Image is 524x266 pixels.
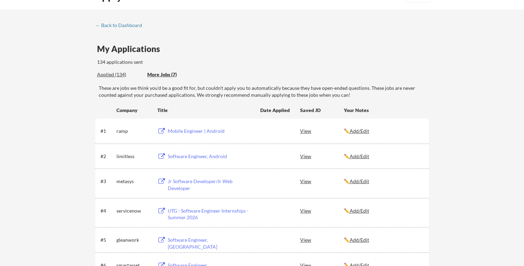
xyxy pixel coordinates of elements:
[344,207,423,214] div: ✏️
[168,178,254,191] div: Jr Software Developer/Jr Web Developer
[168,153,254,160] div: Software Engineer, Android
[147,71,198,78] div: More Jobs (7)
[116,153,151,160] div: limitless
[344,128,423,135] div: ✏️
[97,71,142,78] div: Applied (134)
[168,207,254,221] div: UTG - Software Engineer Internships - Summer 2026
[97,71,142,78] div: These are all the jobs you've been applied to so far.
[344,153,423,160] div: ✏️
[116,237,151,243] div: gleanwork
[116,107,151,114] div: Company
[116,128,151,135] div: ramp
[300,125,344,137] div: View
[300,204,344,217] div: View
[147,71,198,78] div: These are job applications we think you'd be a good fit for, but couldn't apply you to automatica...
[157,107,254,114] div: Title
[350,128,369,134] u: Add/Edit
[101,237,114,243] div: #5
[95,23,147,29] a: ← Back to Dashboard
[116,207,151,214] div: servicenow
[300,104,344,116] div: Saved JD
[300,175,344,187] div: View
[101,207,114,214] div: #4
[116,178,151,185] div: metasys
[344,107,423,114] div: Your Notes
[300,150,344,162] div: View
[99,85,429,98] div: These are jobs we think you'd be a good fit for, but couldn't apply you to automatically because ...
[97,45,166,53] div: My Applications
[101,153,114,160] div: #2
[260,107,291,114] div: Date Applied
[101,178,114,185] div: #3
[97,59,231,66] div: 134 applications sent
[168,237,254,250] div: Software Engineer, [GEOGRAPHIC_DATA]
[350,178,369,184] u: Add/Edit
[300,233,344,246] div: View
[350,153,369,159] u: Add/Edit
[350,237,369,243] u: Add/Edit
[344,237,423,243] div: ✏️
[344,178,423,185] div: ✏️
[101,128,114,135] div: #1
[95,23,147,28] div: ← Back to Dashboard
[168,128,254,135] div: Mobile Engineer | Android
[350,208,369,214] u: Add/Edit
